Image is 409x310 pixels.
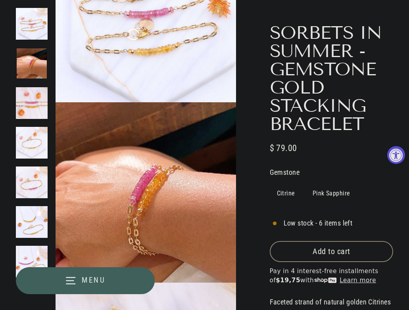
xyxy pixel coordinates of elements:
[16,166,48,198] img: Sorbets in Summer - Pink Sapphire Gold Stacking Bracelet image | Breathe Autumn Rain Artisan Jewelry
[16,267,155,294] button: Menu
[270,167,393,178] label: Gemstone
[16,87,48,119] img: Sorbets in Summer - Gemstone Gold Stacking Bracelet detail image | Breathe Autumn Rain Artisan Je...
[16,8,48,40] img: Sorbets in Summer - Gemstone Gold Stacking Bracelet main image | Breathe Autumn Rain Artisan Jewelry
[270,24,393,133] h1: Sorbets in Summer - Gemstone Gold Stacking Bracelet
[284,218,353,230] span: Low stock - 6 items left
[16,206,48,238] img: Sorbets in Summer - Citrine Gold Stacking Bracelet and matching Necklace image | Breathe Autumn R...
[270,241,393,262] button: Add to cart
[82,276,106,285] span: Menu
[16,127,48,159] img: Sorbets in Summer - Citrine Gold Stacking Bracelet image | Breathe Autumn Rain Artisan Jewelry
[387,146,405,164] button: Accessibility Widget, click to open
[305,184,357,203] label: Pink Sapphire
[313,247,350,256] span: Add to cart
[270,184,302,203] label: Citrine
[16,246,48,277] img: Sorbets in Summer - Pink Sapphire Gold Stacking Bracelet and matching Necklace image | Breathe Au...
[270,141,297,155] span: $ 79.00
